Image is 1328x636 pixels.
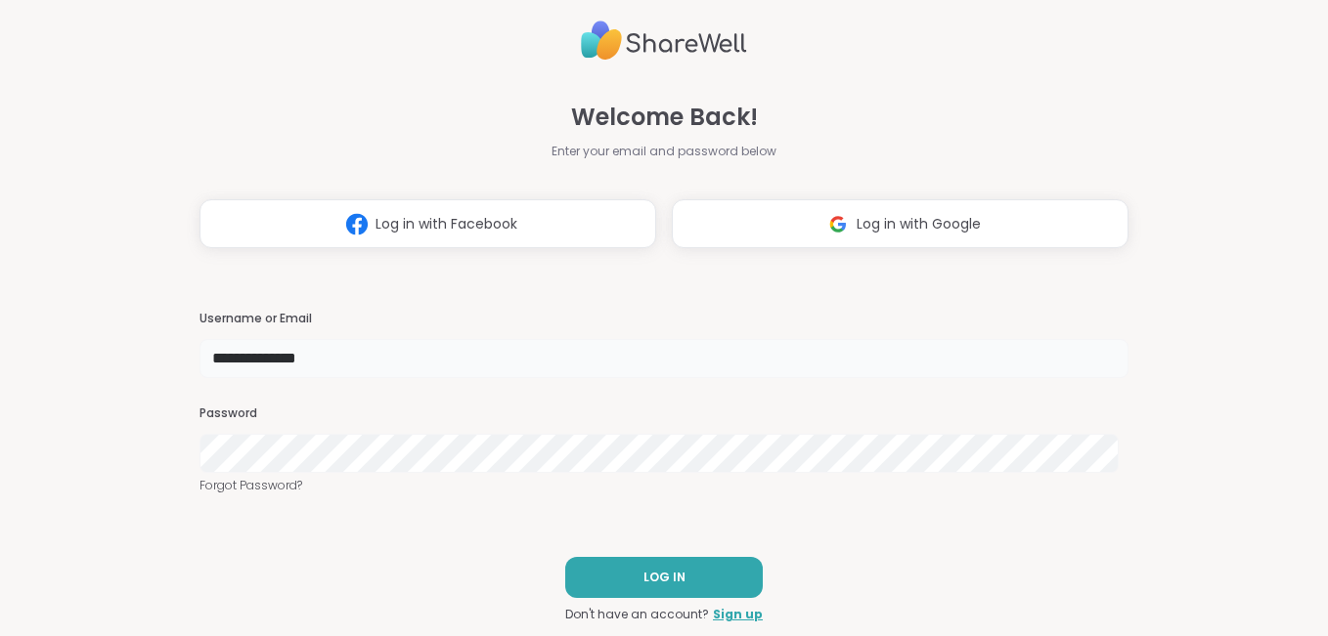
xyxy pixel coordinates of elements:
a: Sign up [713,606,763,623]
span: Welcome Back! [571,100,758,135]
span: Enter your email and password below [552,143,776,160]
button: Log in with Google [672,199,1129,248]
img: ShareWell Logomark [338,206,376,242]
button: Log in with Facebook [199,199,656,248]
button: LOG IN [565,557,763,598]
span: Don't have an account? [565,606,709,623]
a: Forgot Password? [199,477,1129,494]
span: Log in with Facebook [376,214,517,234]
h3: Password [199,405,1129,422]
img: ShareWell Logo [581,13,747,68]
span: LOG IN [643,569,686,586]
h3: Username or Email [199,311,1129,327]
span: Log in with Google [857,214,981,234]
img: ShareWell Logomark [819,206,857,242]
